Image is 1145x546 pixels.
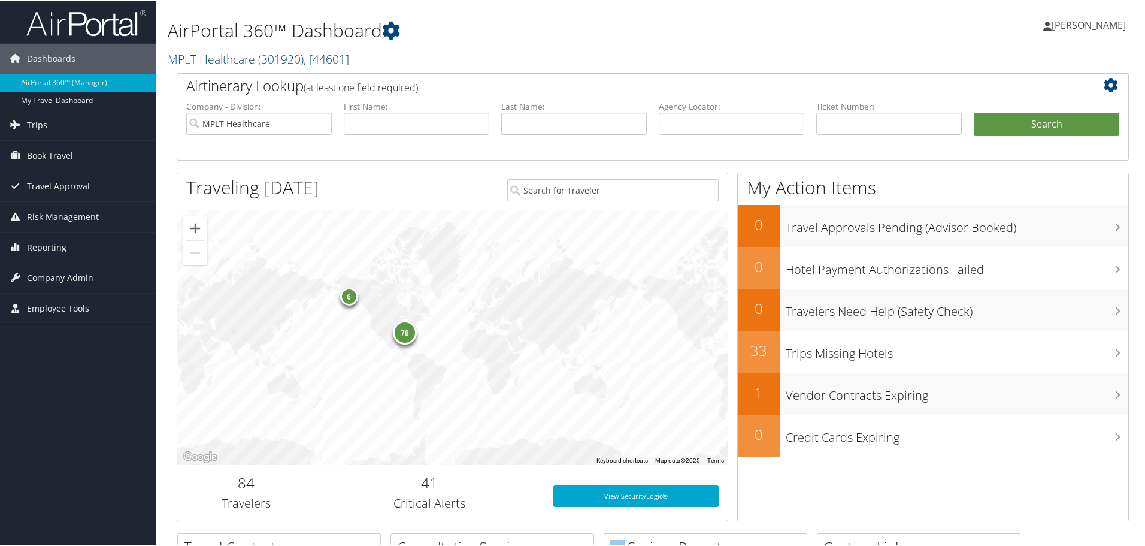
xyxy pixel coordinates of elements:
img: Google [180,448,220,464]
label: First Name: [344,99,489,111]
h3: Hotel Payment Authorizations Failed [786,254,1128,277]
a: 0Hotel Payment Authorizations Failed [738,246,1128,288]
h3: Travelers [186,494,306,511]
span: Map data ©2025 [655,456,700,463]
span: Trips [27,109,47,139]
h1: AirPortal 360™ Dashboard [168,17,814,42]
h2: 1 [738,381,780,402]
a: 0Travelers Need Help (Safety Check) [738,288,1128,330]
button: Keyboard shortcuts [596,455,648,464]
button: Search [974,111,1119,135]
a: MPLT Healthcare [168,50,349,66]
span: Travel Approval [27,170,90,200]
img: airportal-logo.png [26,8,146,36]
label: Company - Division: [186,99,332,111]
a: Open this area in Google Maps (opens a new window) [180,448,220,464]
a: [PERSON_NAME] [1043,6,1138,42]
h2: 41 [324,472,535,492]
h3: Travel Approvals Pending (Advisor Booked) [786,212,1128,235]
h2: Airtinerary Lookup [186,74,1040,95]
h2: 0 [738,213,780,234]
h3: Vendor Contracts Expiring [786,380,1128,403]
a: Terms (opens in new tab) [707,456,724,463]
span: Risk Management [27,201,99,231]
label: Ticket Number: [816,99,962,111]
h2: 33 [738,339,780,360]
button: Zoom in [183,215,207,239]
span: Reporting [27,231,66,261]
h2: 0 [738,423,780,444]
div: 6 [340,286,358,304]
h3: Credit Cards Expiring [786,422,1128,445]
div: 78 [393,319,417,343]
input: Search for Traveler [507,178,719,200]
span: (at least one field required) [304,80,418,93]
h2: 84 [186,472,306,492]
label: Agency Locator: [659,99,804,111]
span: [PERSON_NAME] [1052,17,1126,31]
h1: Traveling [DATE] [186,174,319,199]
h2: 0 [738,255,780,276]
h3: Critical Alerts [324,494,535,511]
h3: Trips Missing Hotels [786,338,1128,361]
span: , [ 44601 ] [304,50,349,66]
a: 0Travel Approvals Pending (Advisor Booked) [738,204,1128,246]
a: 0Credit Cards Expiring [738,414,1128,455]
h3: Travelers Need Help (Safety Check) [786,296,1128,319]
span: Dashboards [27,43,75,73]
a: 33Trips Missing Hotels [738,330,1128,372]
h1: My Action Items [738,174,1128,199]
a: 1Vendor Contracts Expiring [738,372,1128,414]
h2: 0 [738,297,780,318]
span: Employee Tools [27,292,89,322]
button: Zoom out [183,240,207,264]
span: Book Travel [27,140,73,170]
span: Company Admin [27,262,93,292]
a: View SecurityLogic® [553,484,719,506]
label: Last Name: [501,99,647,111]
span: ( 301920 ) [258,50,304,66]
